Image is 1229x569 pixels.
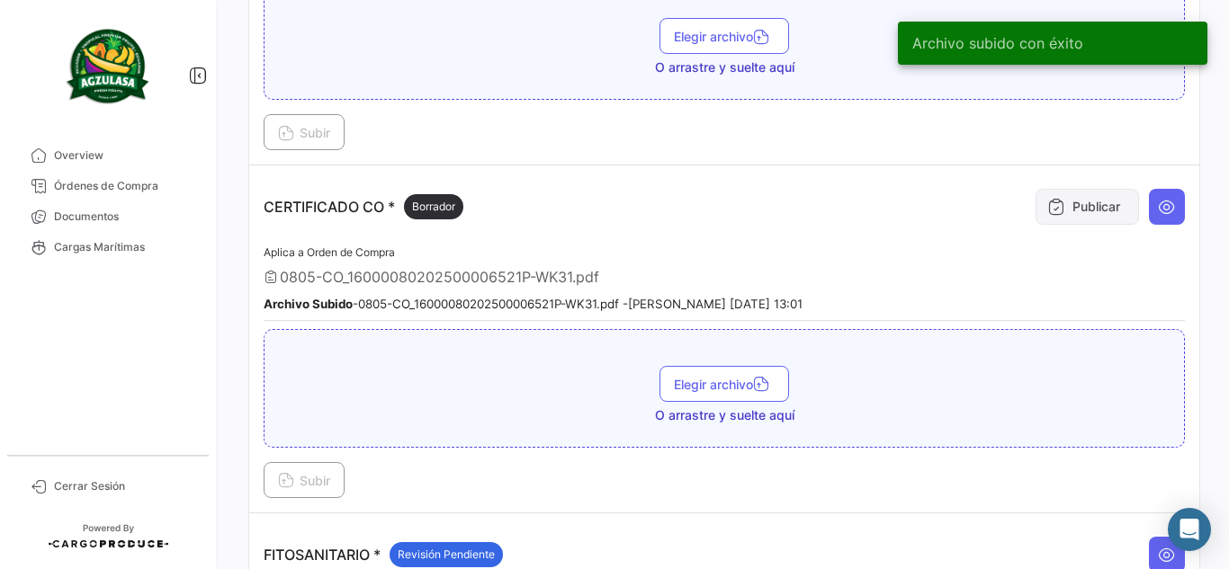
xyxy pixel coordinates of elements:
span: O arrastre y suelte aquí [655,406,794,424]
button: Elegir archivo [659,18,789,54]
div: Abrir Intercom Messenger [1168,508,1211,551]
span: Overview [54,147,194,164]
button: Elegir archivo [659,366,789,402]
span: O arrastre y suelte aquí [655,58,794,76]
button: Subir [264,462,345,498]
span: Subir [278,473,330,488]
span: Borrador [412,199,455,215]
button: Subir [264,114,345,150]
a: Documentos [14,201,202,232]
span: Órdenes de Compra [54,178,194,194]
p: CERTIFICADO CO * [264,194,463,219]
span: Cerrar Sesión [54,478,194,494]
button: Publicar [1036,189,1139,225]
span: Cargas Marítimas [54,239,194,255]
span: Elegir archivo [674,29,775,44]
p: FITOSANITARIO * [264,542,503,567]
span: Elegir archivo [674,377,775,392]
a: Órdenes de Compra [14,171,202,201]
img: agzulasa-logo.png [63,22,153,111]
span: Aplica a Orden de Compra [264,245,395,259]
span: Archivo subido con éxito [912,34,1083,52]
a: Overview [14,140,202,171]
small: - 0805-CO_16000080202500006521P-WK31.pdf - [PERSON_NAME] [DATE] 13:01 [264,297,803,311]
span: Revisión Pendiente [398,547,495,563]
span: Documentos [54,209,194,225]
span: Subir [278,125,330,140]
span: 0805-CO_16000080202500006521P-WK31.pdf [280,268,599,286]
b: Archivo Subido [264,297,353,311]
a: Cargas Marítimas [14,232,202,262]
